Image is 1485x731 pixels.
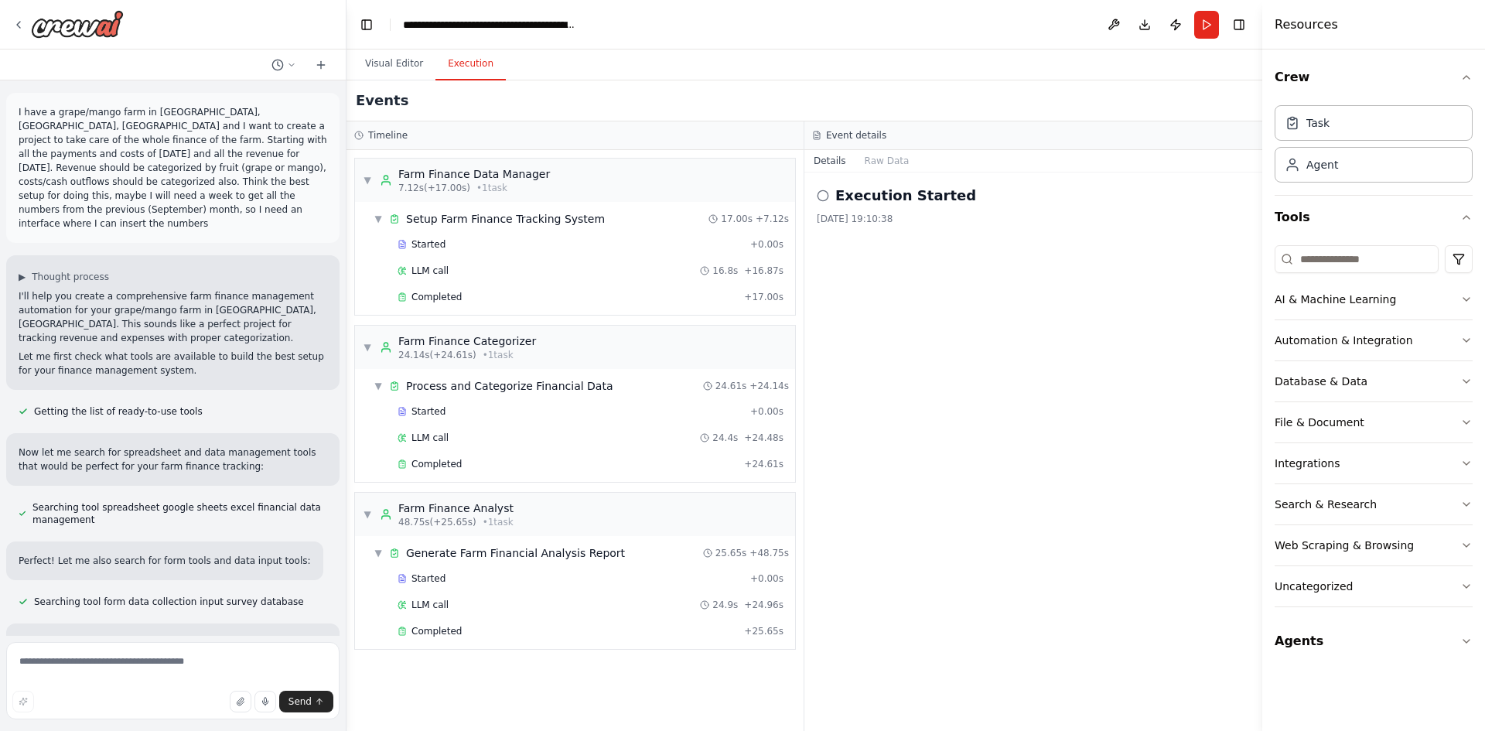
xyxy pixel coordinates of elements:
span: 25.65s [715,547,747,559]
img: Logo [31,10,124,38]
button: Hide right sidebar [1228,14,1250,36]
p: I have a grape/mango farm in [GEOGRAPHIC_DATA], [GEOGRAPHIC_DATA], [GEOGRAPHIC_DATA] and I want t... [19,105,327,231]
div: Search & Research [1275,497,1377,512]
span: ▼ [374,380,383,392]
h2: Events [356,90,408,111]
span: + 0.00s [750,405,783,418]
button: Search & Research [1275,484,1473,524]
span: LLM call [411,599,449,611]
button: AI & Machine Learning [1275,279,1473,319]
span: + 0.00s [750,572,783,585]
span: + 0.00s [750,238,783,251]
button: Switch to previous chat [265,56,302,74]
button: Database & Data [1275,361,1473,401]
button: Details [804,150,855,172]
p: I'll help you create a comprehensive farm finance management automation for your grape/mango farm... [19,289,327,345]
button: Hide left sidebar [356,14,377,36]
button: Uncategorized [1275,566,1473,606]
button: Raw Data [855,150,919,172]
div: Farm Finance Categorizer [398,333,536,349]
button: Start a new chat [309,56,333,74]
button: Crew [1275,56,1473,99]
span: + 16.87s [744,265,783,277]
h3: Timeline [368,129,408,142]
p: Let me first check what tools are available to build the best setup for your finance management s... [19,350,327,377]
button: Tools [1275,196,1473,239]
span: Searching tool spreadsheet google sheets excel financial data management [32,501,327,526]
span: Completed [411,625,462,637]
span: • 1 task [483,516,514,528]
span: ▶ [19,271,26,283]
span: 24.9s [712,599,738,611]
div: Uncategorized [1275,579,1353,594]
div: AI & Machine Learning [1275,292,1396,307]
span: 24.4s [712,432,738,444]
div: Web Scraping & Browsing [1275,538,1414,553]
span: + 24.96s [744,599,783,611]
span: + 7.12s [756,213,789,225]
div: Automation & Integration [1275,333,1413,348]
span: ▼ [363,341,372,354]
span: + 48.75s [749,547,789,559]
h4: Resources [1275,15,1338,34]
button: Automation & Integration [1275,320,1473,360]
div: Crew [1275,99,1473,195]
div: Task [1306,115,1330,131]
div: Database & Data [1275,374,1367,389]
span: + 25.65s [744,625,783,637]
span: LLM call [411,265,449,277]
span: 17.00s [721,213,753,225]
span: 24.61s [715,380,747,392]
span: + 24.61s [744,458,783,470]
span: Generate Farm Financial Analysis Report [406,545,625,561]
span: 7.12s (+17.00s) [398,182,470,194]
span: ▼ [363,174,372,186]
button: Send [279,691,333,712]
span: + 24.14s [749,380,789,392]
div: Integrations [1275,456,1340,471]
p: Now let me search for spreadsheet and data management tools that would be perfect for your farm f... [19,446,327,473]
span: Completed [411,458,462,470]
div: [DATE] 19:10:38 [817,213,1250,225]
span: Searching tool form data collection input survey database [34,596,304,608]
div: Farm Finance Data Manager [398,166,550,182]
span: Completed [411,291,462,303]
span: 16.8s [712,265,738,277]
div: File & Document [1275,415,1364,430]
span: • 1 task [476,182,507,194]
span: 48.75s (+25.65s) [398,516,476,528]
span: • 1 task [483,349,514,361]
span: 24.14s (+24.61s) [398,349,476,361]
span: Setup Farm Finance Tracking System [406,211,605,227]
nav: breadcrumb [403,17,577,32]
button: Web Scraping & Browsing [1275,525,1473,565]
span: Process and Categorize Financial Data [406,378,613,394]
p: Perfect! Let me also search for form tools and data input tools: [19,554,311,568]
span: ▼ [374,547,383,559]
div: Agent [1306,157,1338,173]
span: LLM call [411,432,449,444]
button: Execution [435,48,506,80]
span: ▼ [374,213,383,225]
h3: Event details [826,129,886,142]
button: Integrations [1275,443,1473,483]
span: Started [411,572,445,585]
button: ▶Thought process [19,271,109,283]
span: Started [411,238,445,251]
span: Started [411,405,445,418]
span: ▼ [363,508,372,521]
div: Tools [1275,239,1473,620]
span: + 24.48s [744,432,783,444]
div: Farm Finance Analyst [398,500,514,516]
h2: Execution Started [835,185,976,207]
span: + 17.00s [744,291,783,303]
button: File & Document [1275,402,1473,442]
button: Improve this prompt [12,691,34,712]
span: Thought process [32,271,109,283]
span: Send [288,695,312,708]
button: Visual Editor [353,48,435,80]
button: Click to speak your automation idea [254,691,276,712]
span: Getting the list of ready-to-use tools [34,405,203,418]
button: Agents [1275,620,1473,663]
button: Upload files [230,691,251,712]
